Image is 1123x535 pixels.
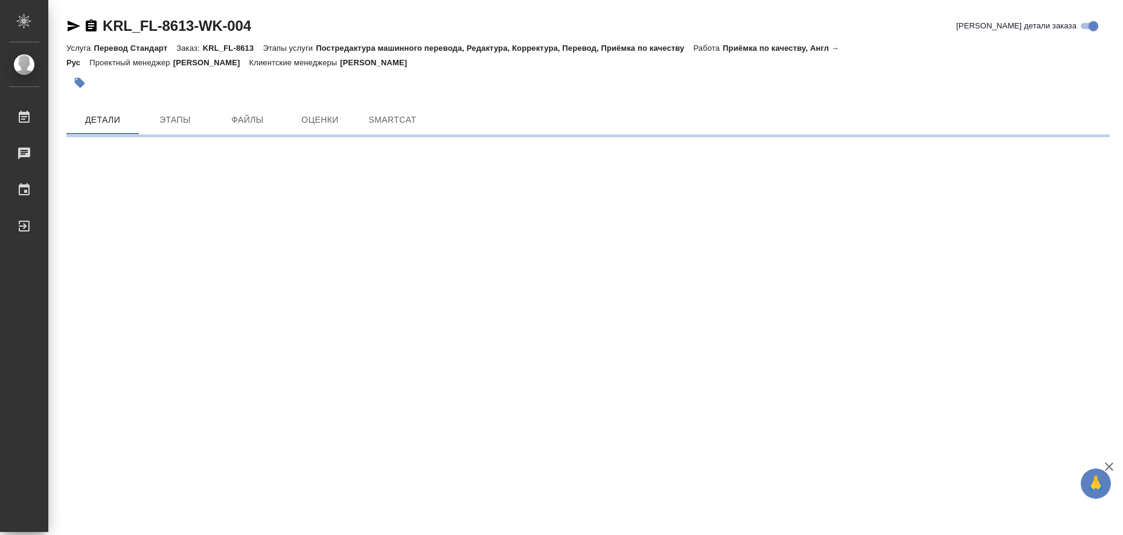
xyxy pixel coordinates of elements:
p: Заказ: [176,44,202,53]
span: Оценки [291,112,349,128]
p: Клиентские менеджеры [249,58,341,67]
p: Проектный менеджер [89,58,173,67]
p: Постредактура машинного перевода, Редактура, Корректура, Перевод, Приёмка по качеству [316,44,693,53]
span: Этапы [146,112,204,128]
span: SmartCat [363,112,421,128]
span: 🙏 [1086,471,1106,496]
button: 🙏 [1081,469,1111,499]
span: [PERSON_NAME] детали заказа [956,20,1077,32]
p: [PERSON_NAME] [173,58,249,67]
p: Работа [693,44,723,53]
button: Скопировать ссылку [84,19,98,33]
button: Добавить тэг [66,70,93,96]
span: Детали [74,112,132,128]
p: Этапы услуги [263,44,316,53]
span: Файлы [219,112,277,128]
p: KRL_FL-8613 [203,44,263,53]
p: Перевод Стандарт [94,44,176,53]
a: KRL_FL-8613-WK-004 [103,18,251,34]
p: [PERSON_NAME] [340,58,416,67]
button: Скопировать ссылку для ЯМессенджера [66,19,81,33]
p: Услуга [66,44,94,53]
